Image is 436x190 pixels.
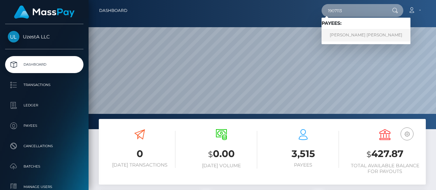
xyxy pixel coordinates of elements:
p: Cancellations [8,141,81,151]
h6: Total Available Balance for Payouts [349,163,421,174]
h3: 3,515 [267,147,339,160]
p: Ledger [8,100,81,110]
img: UzestA LLC [8,31,19,42]
small: $ [367,150,371,159]
h6: [DATE] Volume [186,163,257,169]
a: Dashboard [5,56,83,73]
a: Payees [5,117,83,134]
p: Dashboard [8,59,81,70]
a: [PERSON_NAME] [PERSON_NAME] [322,29,410,41]
h3: 0.00 [186,147,257,161]
h3: 427.87 [349,147,421,161]
p: Transactions [8,80,81,90]
h6: Payees [267,162,339,168]
h6: Payees: [322,20,410,26]
p: Batches [8,161,81,172]
span: UzestA LLC [5,34,83,40]
a: Batches [5,158,83,175]
small: $ [208,150,213,159]
input: Search... [322,4,386,17]
p: Payees [8,121,81,131]
img: MassPay Logo [14,5,75,19]
h6: [DATE] Transactions [104,162,175,168]
a: Ledger [5,97,83,114]
a: Cancellations [5,138,83,155]
a: Dashboard [99,3,127,18]
a: Transactions [5,76,83,93]
h3: 0 [104,147,175,160]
